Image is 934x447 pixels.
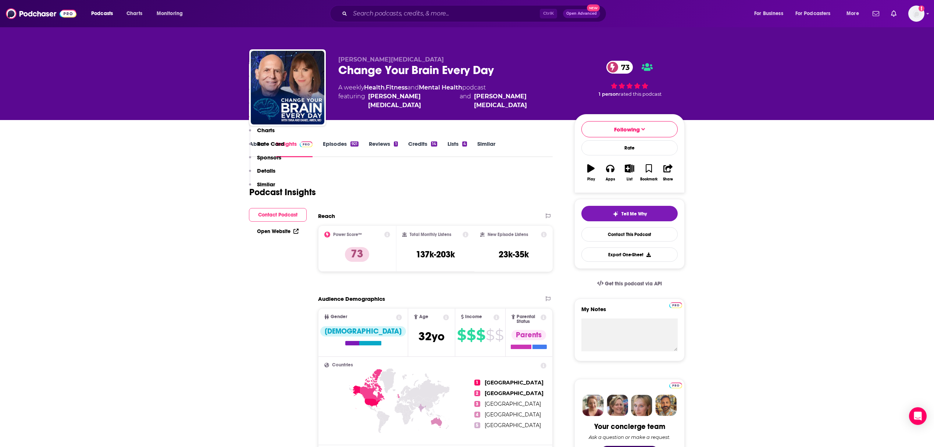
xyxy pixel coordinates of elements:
[591,275,668,293] a: Get this podcast via API
[477,140,495,157] a: Similar
[581,247,678,262] button: Export One-Sheet
[669,301,682,308] a: Pro website
[908,6,924,22] img: User Profile
[474,422,480,428] span: 5
[605,281,662,287] span: Get this podcast via API
[331,314,347,319] span: Gender
[364,84,385,91] a: Health
[385,84,386,91] span: ,
[600,159,620,186] button: Apps
[620,159,639,186] button: List
[540,9,557,18] span: Ctrl K
[333,232,362,237] h2: Power Score™
[460,92,471,110] span: and
[754,8,783,19] span: For Business
[257,167,275,174] p: Details
[474,380,480,386] span: 1
[151,8,192,20] button: open menu
[791,8,841,20] button: open menu
[410,232,451,237] h2: Total Monthly Listens
[581,121,678,137] button: Following
[919,6,924,11] svg: Add a profile image
[614,61,633,74] span: 73
[394,141,398,147] div: 1
[251,51,324,124] img: Change Your Brain Every Day
[350,141,359,147] div: 921
[448,140,467,157] a: Lists4
[485,411,541,418] span: [GEOGRAPHIC_DATA]
[581,306,678,318] label: My Notes
[566,12,597,15] span: Open Advanced
[350,8,540,20] input: Search podcasts, credits, & more...
[332,363,353,367] span: Countries
[257,228,299,235] a: Open Website
[908,6,924,22] span: Logged in as aci-podcast
[338,92,563,110] span: featuring
[318,212,335,219] h2: Reach
[607,395,628,416] img: Barbara Profile
[613,211,618,217] img: tell me why sparkle
[485,401,541,407] span: [GEOGRAPHIC_DATA]
[563,9,600,18] button: Open AdvancedNew
[581,159,600,186] button: Play
[870,7,882,20] a: Show notifications dropdown
[337,5,613,22] div: Search podcasts, credits, & more...
[606,177,615,182] div: Apps
[419,314,428,319] span: Age
[619,91,662,97] span: rated this podcast
[467,329,475,341] span: $
[474,401,480,407] span: 3
[846,8,859,19] span: More
[589,434,670,440] div: Ask a question or make a request.
[587,177,595,182] div: Play
[418,329,445,344] span: 32 yo
[474,390,480,396] span: 2
[6,7,76,21] img: Podchaser - Follow, Share and Rate Podcasts
[749,8,792,20] button: open menu
[582,395,604,416] img: Sydney Profile
[249,181,275,194] button: Similar
[517,314,539,324] span: Parental Status
[669,302,682,308] img: Podchaser Pro
[485,390,543,397] span: [GEOGRAPHIC_DATA]
[606,61,633,74] a: 73
[488,232,528,237] h2: New Episode Listens
[621,211,647,217] span: Tell Me Why
[157,8,183,19] span: Monitoring
[841,8,868,20] button: open menu
[631,395,652,416] img: Jules Profile
[574,56,685,102] div: 73 1 personrated this podcast
[419,84,462,91] a: Mental Health
[587,4,600,11] span: New
[495,329,503,341] span: $
[257,140,284,147] p: Rate Card
[318,295,385,302] h2: Audience Demographics
[323,140,359,157] a: Episodes921
[457,329,466,341] span: $
[431,141,437,147] div: 14
[594,422,665,431] div: Your concierge team
[888,7,899,20] a: Show notifications dropdown
[126,8,142,19] span: Charts
[908,6,924,22] button: Show profile menu
[581,227,678,242] a: Contact This Podcast
[249,154,281,168] button: Sponsors
[627,177,632,182] div: List
[369,140,398,157] a: Reviews1
[581,140,678,155] div: Rate
[91,8,113,19] span: Podcasts
[345,247,369,262] p: 73
[407,84,419,91] span: and
[474,92,563,110] a: Tana Amen
[416,249,455,260] h3: 137k-203k
[320,326,406,337] div: [DEMOGRAPHIC_DATA]
[655,395,677,416] img: Jon Profile
[249,208,307,222] button: Contact Podcast
[338,56,444,63] span: [PERSON_NAME][MEDICAL_DATA]
[485,379,543,386] span: [GEOGRAPHIC_DATA]
[669,383,682,388] img: Podchaser Pro
[386,84,407,91] a: Fitness
[476,329,485,341] span: $
[249,140,284,154] button: Rate Card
